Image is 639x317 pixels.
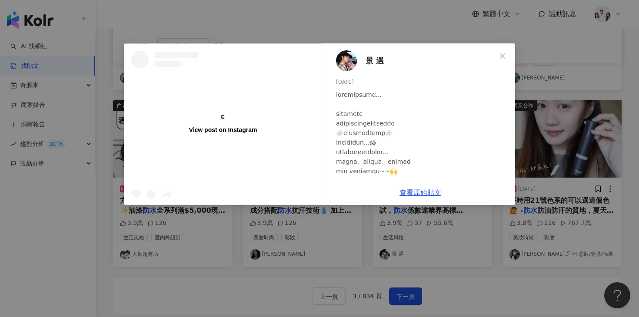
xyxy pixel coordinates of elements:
[336,78,508,86] div: [DATE]
[494,47,511,65] button: Close
[336,50,357,71] img: KOL Avatar
[124,44,322,205] a: View post on Instagram
[336,50,496,71] a: KOL Avatar景 遇
[366,55,384,67] span: 景 遇
[399,188,441,197] a: 查看原始貼文
[499,53,506,59] span: close
[189,126,257,134] div: View post on Instagram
